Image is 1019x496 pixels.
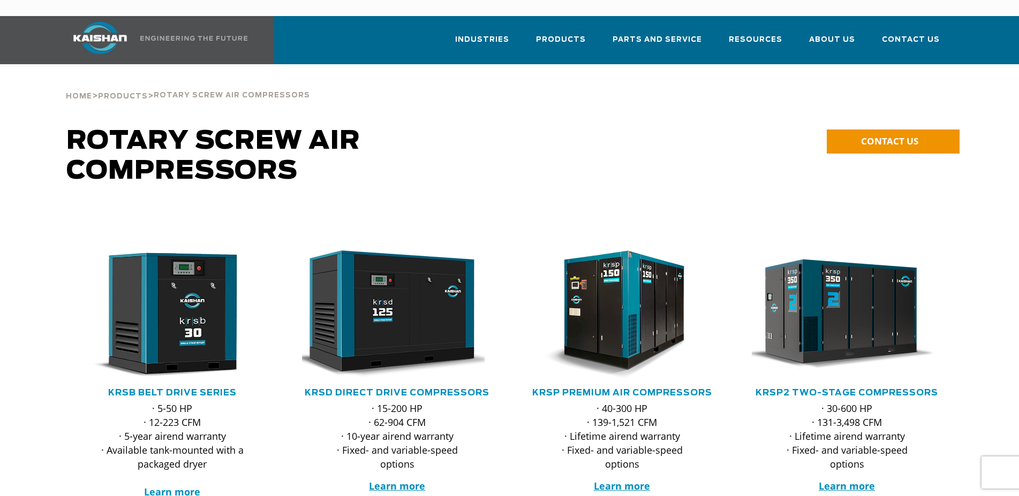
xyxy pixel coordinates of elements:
[756,388,938,397] a: KRSP2 Two-Stage Compressors
[455,34,509,46] span: Industries
[809,34,855,46] span: About Us
[809,26,855,62] a: About Us
[305,388,489,397] a: KRSD Direct Drive Compressors
[108,388,237,397] a: KRSB Belt Drive Series
[66,91,92,101] a: Home
[66,64,310,105] div: > >
[455,26,509,62] a: Industries
[98,93,148,100] span: Products
[744,250,934,379] img: krsp350
[729,26,782,62] a: Resources
[882,26,940,62] a: Contact Us
[302,250,493,379] div: krsd125
[613,26,702,62] a: Parts and Service
[66,93,92,100] span: Home
[323,401,471,471] p: · 15-200 HP · 62-904 CFM · 10-year airend warranty · Fixed- and variable-speed options
[60,16,250,64] a: Kaishan USA
[752,250,942,379] div: krsp350
[60,22,140,54] img: kaishan logo
[69,250,260,379] img: krsb30
[861,135,918,147] span: CONTACT US
[594,479,650,492] a: Learn more
[519,250,709,379] img: krsp150
[369,479,425,492] a: Learn more
[536,26,586,62] a: Products
[536,34,586,46] span: Products
[532,388,712,397] a: KRSP Premium Air Compressors
[882,34,940,46] span: Contact Us
[66,128,360,184] span: Rotary Screw Air Compressors
[527,250,718,379] div: krsp150
[98,91,148,101] a: Products
[294,250,485,379] img: krsd125
[729,34,782,46] span: Resources
[819,479,875,492] a: Learn more
[548,401,696,471] p: · 40-300 HP · 139-1,521 CFM · Lifetime airend warranty · Fixed- and variable-speed options
[154,92,310,99] span: Rotary Screw Air Compressors
[613,34,702,46] span: Parts and Service
[827,129,960,154] a: CONTACT US
[773,401,921,471] p: · 30-600 HP · 131-3,498 CFM · Lifetime airend warranty · Fixed- and variable-speed options
[77,250,268,379] div: krsb30
[140,36,247,41] img: Engineering the future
